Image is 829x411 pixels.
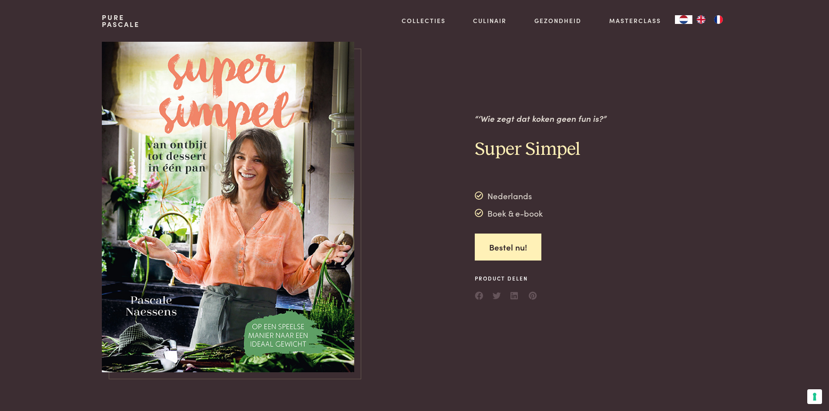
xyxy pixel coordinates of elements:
[807,389,822,404] button: Uw voorkeuren voor toestemming voor trackingtechnologieën
[692,15,710,24] a: EN
[692,15,727,24] ul: Language list
[475,189,543,202] div: Nederlands
[475,112,607,125] p: “‘Wie zegt dat koken geen fun is?”
[475,234,541,261] a: Bestel nu!
[534,16,581,25] a: Gezondheid
[475,274,537,282] span: Product delen
[710,15,727,24] a: FR
[402,16,446,25] a: Collecties
[475,207,543,220] div: Boek & e-book
[102,42,354,372] img: https://admin.purepascale.com/wp-content/uploads/2024/06/LowRes_Cover_Super_Simpel.jpg
[675,15,727,24] aside: Language selected: Nederlands
[675,15,692,24] a: NL
[102,14,140,28] a: PurePascale
[675,15,692,24] div: Language
[609,16,661,25] a: Masterclass
[475,138,607,161] h2: Super Simpel
[473,16,507,25] a: Culinair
